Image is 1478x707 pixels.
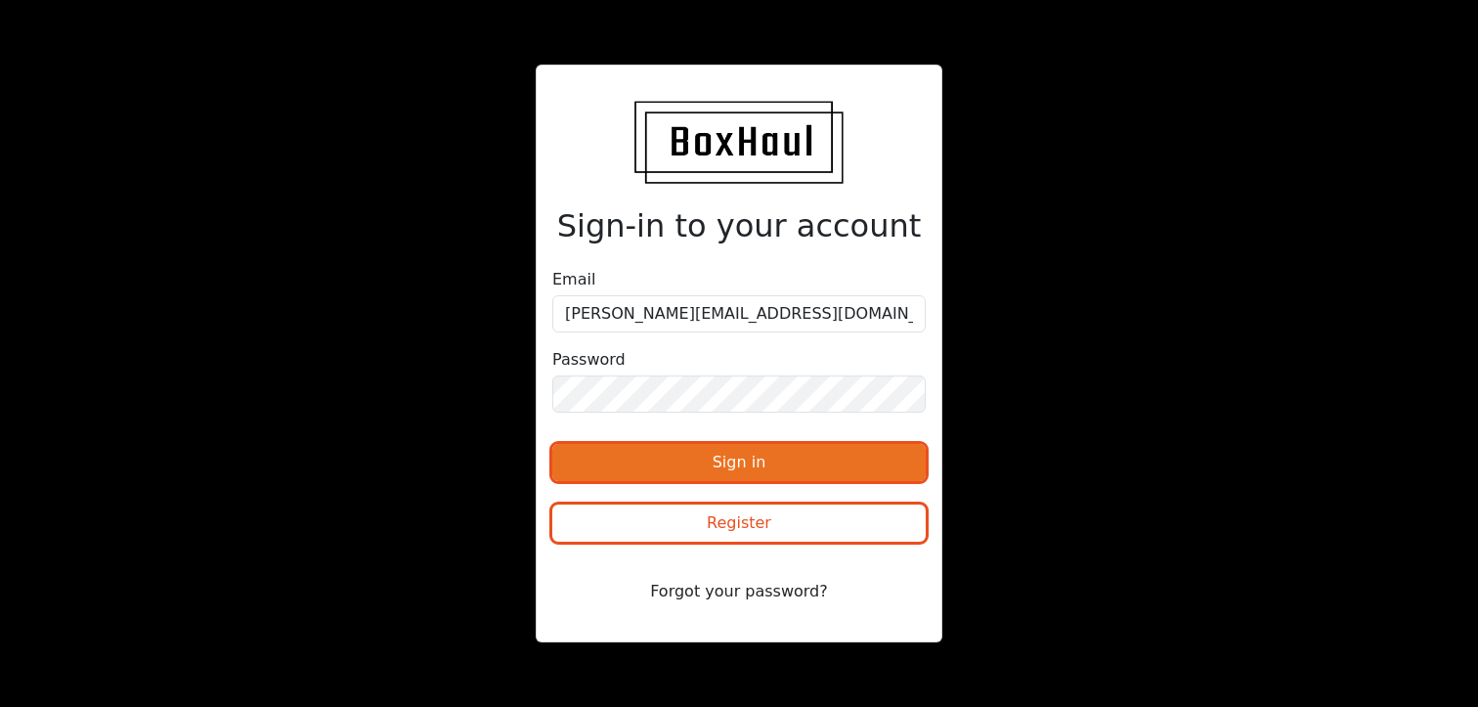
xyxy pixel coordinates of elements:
a: Register [552,517,926,536]
a: Forgot your password? [552,582,926,600]
h2: Sign-in to your account [552,207,926,244]
label: Email [552,268,595,291]
button: Forgot your password? [552,573,926,610]
button: Register [552,505,926,542]
button: Sign in [552,444,926,481]
img: BoxHaul [634,101,844,184]
label: Password [552,348,626,372]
